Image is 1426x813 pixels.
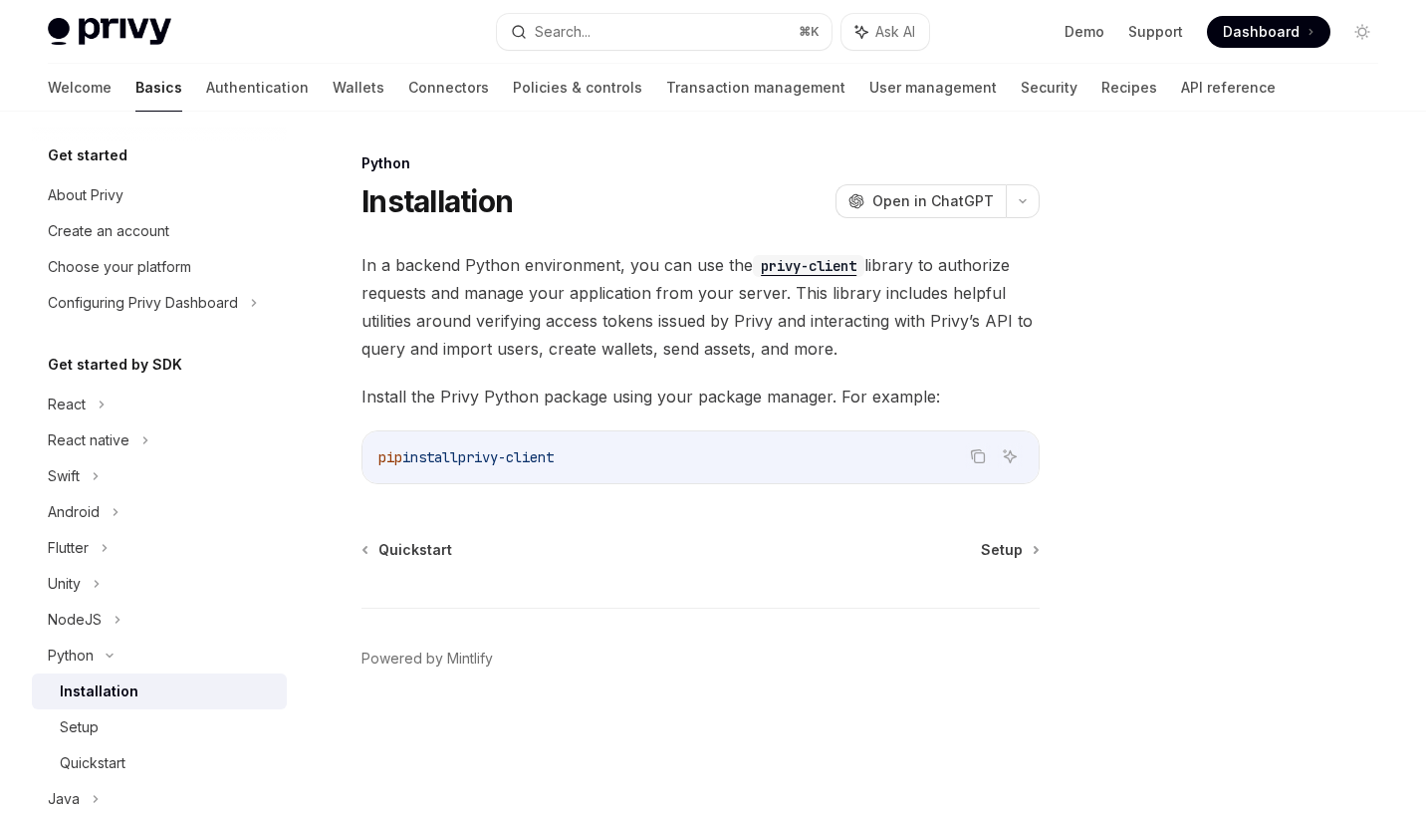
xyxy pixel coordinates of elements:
[32,177,287,213] a: About Privy
[48,291,238,315] div: Configuring Privy Dashboard
[48,464,80,488] div: Swift
[32,709,287,745] a: Setup
[48,18,171,46] img: light logo
[361,649,493,669] a: Powered by Mintlify
[32,249,287,285] a: Choose your platform
[997,443,1023,469] button: Ask AI
[60,715,99,739] div: Setup
[402,448,458,466] span: install
[32,674,287,709] a: Installation
[48,219,169,243] div: Create an account
[48,536,89,560] div: Flutter
[60,679,138,703] div: Installation
[981,540,1038,560] a: Setup
[48,183,123,207] div: About Privy
[1021,64,1077,112] a: Security
[48,572,81,596] div: Unity
[48,500,100,524] div: Android
[48,64,112,112] a: Welcome
[666,64,845,112] a: Transaction management
[1065,22,1104,42] a: Demo
[841,14,929,50] button: Ask AI
[48,393,86,416] div: React
[1346,16,1378,48] button: Toggle dark mode
[378,540,452,560] span: Quickstart
[1128,22,1183,42] a: Support
[206,64,309,112] a: Authentication
[869,64,997,112] a: User management
[48,428,129,452] div: React native
[135,64,182,112] a: Basics
[361,383,1040,410] span: Install the Privy Python package using your package manager. For example:
[48,608,102,632] div: NodeJS
[48,644,94,668] div: Python
[799,24,820,40] span: ⌘ K
[333,64,384,112] a: Wallets
[48,143,127,167] h5: Get started
[408,64,489,112] a: Connectors
[513,64,642,112] a: Policies & controls
[875,22,915,42] span: Ask AI
[835,184,1006,218] button: Open in ChatGPT
[32,745,287,781] a: Quickstart
[1223,22,1300,42] span: Dashboard
[1181,64,1276,112] a: API reference
[535,20,591,44] div: Search...
[497,14,832,50] button: Search...⌘K
[753,255,864,275] a: privy-client
[363,540,452,560] a: Quickstart
[60,751,125,775] div: Quickstart
[361,251,1040,363] span: In a backend Python environment, you can use the library to authorize requests and manage your ap...
[48,255,191,279] div: Choose your platform
[48,353,182,377] h5: Get started by SDK
[361,183,513,219] h1: Installation
[458,448,554,466] span: privy-client
[378,448,402,466] span: pip
[1101,64,1157,112] a: Recipes
[32,213,287,249] a: Create an account
[1207,16,1330,48] a: Dashboard
[361,153,1040,173] div: Python
[753,255,864,277] code: privy-client
[965,443,991,469] button: Copy the contents from the code block
[872,191,994,211] span: Open in ChatGPT
[981,540,1023,560] span: Setup
[48,787,80,811] div: Java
